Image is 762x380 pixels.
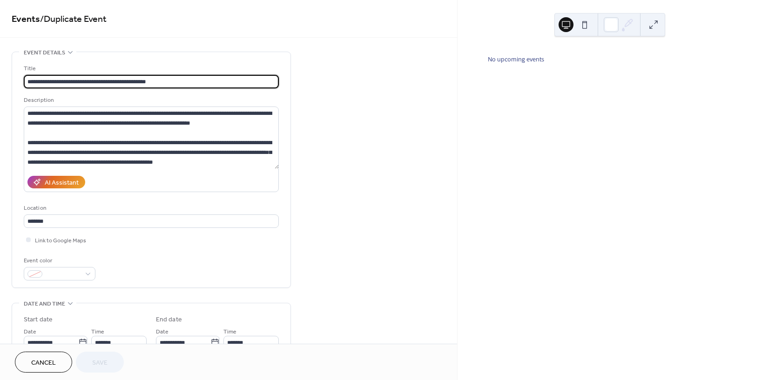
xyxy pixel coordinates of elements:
span: Time [91,327,104,337]
span: Cancel [31,358,56,368]
span: / Duplicate Event [40,10,107,28]
button: AI Assistant [27,176,85,188]
div: Title [24,64,277,73]
div: Description [24,95,277,105]
a: Events [12,10,40,28]
div: Start date [24,315,53,325]
div: No upcoming events [488,55,732,64]
span: Time [223,327,236,337]
div: AI Assistant [45,178,79,188]
span: Date [24,327,36,337]
span: Event details [24,48,65,58]
div: End date [156,315,182,325]
div: Location [24,203,277,213]
span: Date and time [24,299,65,309]
span: Link to Google Maps [35,236,86,246]
button: Cancel [15,352,72,373]
div: Event color [24,256,94,266]
span: Date [156,327,169,337]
